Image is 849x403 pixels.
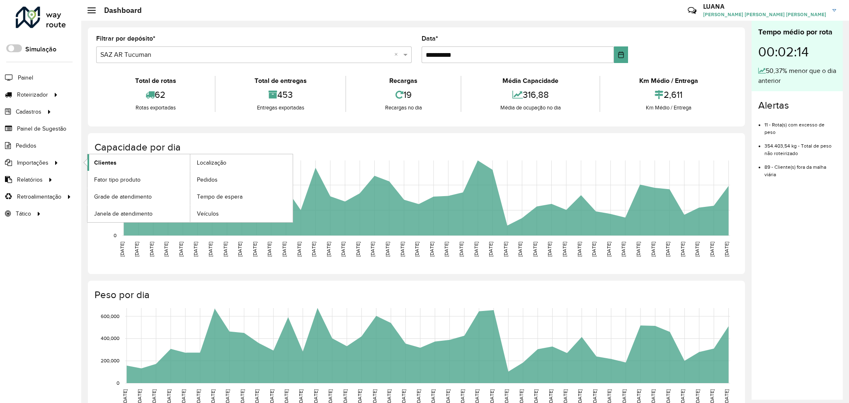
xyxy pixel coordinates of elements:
[650,242,656,257] text: [DATE]
[503,242,508,257] text: [DATE]
[25,44,56,54] label: Simulação
[94,175,141,184] span: Fator tipo produto
[101,313,119,319] text: 600,000
[197,192,243,201] span: Tempo de espera
[190,171,293,188] a: Pedidos
[370,242,375,257] text: [DATE]
[208,242,213,257] text: [DATE]
[223,242,228,257] text: [DATE]
[87,188,190,205] a: Grade de atendimento
[101,358,119,363] text: 200,000
[252,242,257,257] text: [DATE]
[326,242,331,257] text: [DATE]
[197,209,219,218] span: Veículos
[385,242,390,257] text: [DATE]
[17,124,66,133] span: Painel de Sugestão
[547,242,552,257] text: [DATE]
[621,242,626,257] text: [DATE]
[116,380,119,386] text: 0
[429,242,434,257] text: [DATE]
[758,66,836,86] div: 50,37% menor que o dia anterior
[197,175,218,184] span: Pedidos
[562,242,567,257] text: [DATE]
[134,242,139,257] text: [DATE]
[281,242,287,257] text: [DATE]
[98,104,213,112] div: Rotas exportadas
[149,242,154,257] text: [DATE]
[190,154,293,171] a: Localização
[340,242,346,257] text: [DATE]
[473,242,479,257] text: [DATE]
[94,209,153,218] span: Janela de atendimento
[577,242,582,257] text: [DATE]
[355,242,361,257] text: [DATE]
[614,46,628,63] button: Choose Date
[602,104,735,112] div: Km Médio / Entrega
[758,100,836,112] h4: Alertas
[444,242,449,257] text: [DATE]
[636,242,641,257] text: [DATE]
[17,192,61,201] span: Retroalimentação
[190,188,293,205] a: Tempo de espera
[422,34,438,44] label: Data
[114,233,116,238] text: 0
[18,73,33,82] span: Painel
[463,104,597,112] div: Média de ocupação no dia
[694,242,700,257] text: [DATE]
[764,115,836,136] li: 11 - Rota(s) com excesso de peso
[606,242,611,257] text: [DATE]
[348,86,458,104] div: 19
[96,6,142,15] h2: Dashboard
[311,242,316,257] text: [DATE]
[119,242,125,257] text: [DATE]
[764,157,836,178] li: 89 - Cliente(s) fora da malha viária
[414,242,420,257] text: [DATE]
[348,76,458,86] div: Recargas
[394,50,401,60] span: Clear all
[296,242,302,257] text: [DATE]
[458,242,464,257] text: [DATE]
[602,76,735,86] div: Km Médio / Entrega
[724,242,729,257] text: [DATE]
[190,205,293,222] a: Veículos
[218,104,343,112] div: Entregas exportadas
[591,242,597,257] text: [DATE]
[463,86,597,104] div: 316,88
[218,86,343,104] div: 453
[488,242,493,257] text: [DATE]
[94,158,116,167] span: Clientes
[96,34,155,44] label: Filtrar por depósito
[758,38,836,66] div: 00:02:14
[463,76,597,86] div: Média Capacidade
[17,175,43,184] span: Relatórios
[178,242,184,257] text: [DATE]
[764,136,836,157] li: 354.403,54 kg - Total de peso não roteirizado
[602,86,735,104] div: 2,611
[237,242,243,257] text: [DATE]
[218,76,343,86] div: Total de entregas
[16,209,31,218] span: Tático
[193,242,198,257] text: [DATE]
[400,242,405,257] text: [DATE]
[665,242,670,257] text: [DATE]
[16,107,41,116] span: Cadastros
[17,158,49,167] span: Importações
[163,242,169,257] text: [DATE]
[703,2,826,10] h3: LUANA
[87,171,190,188] a: Fator tipo produto
[197,158,226,167] span: Localização
[94,192,152,201] span: Grade de atendimento
[703,11,826,18] span: [PERSON_NAME] [PERSON_NAME] [PERSON_NAME]
[709,242,715,257] text: [DATE]
[95,141,737,153] h4: Capacidade por dia
[517,242,523,257] text: [DATE]
[348,104,458,112] div: Recargas no dia
[87,154,190,171] a: Clientes
[532,242,538,257] text: [DATE]
[87,205,190,222] a: Janela de atendimento
[680,242,685,257] text: [DATE]
[267,242,272,257] text: [DATE]
[101,336,119,341] text: 400,000
[98,76,213,86] div: Total de rotas
[758,27,836,38] div: Tempo médio por rota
